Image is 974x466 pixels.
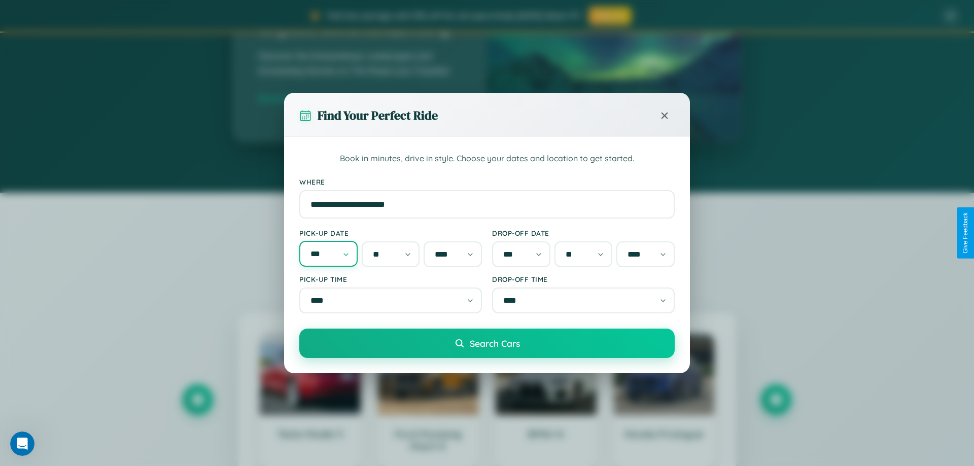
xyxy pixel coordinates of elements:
label: Pick-up Time [299,275,482,283]
label: Drop-off Date [492,229,675,237]
h3: Find Your Perfect Ride [318,107,438,124]
label: Pick-up Date [299,229,482,237]
button: Search Cars [299,329,675,358]
label: Where [299,177,675,186]
p: Book in minutes, drive in style. Choose your dates and location to get started. [299,152,675,165]
label: Drop-off Time [492,275,675,283]
span: Search Cars [470,338,520,349]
